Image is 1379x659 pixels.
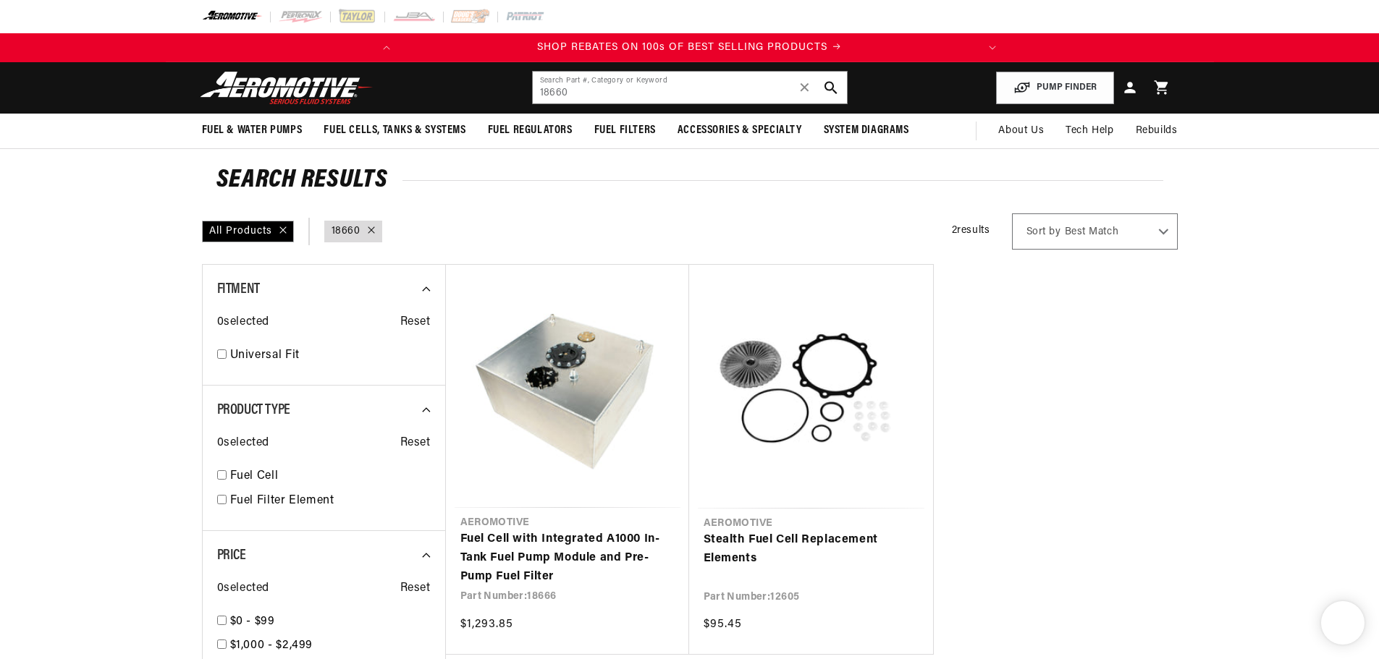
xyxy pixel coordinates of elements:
span: 0 selected [217,434,269,453]
a: Fuel Cell [230,467,431,486]
span: Product Type [217,403,290,417]
div: All Products [202,221,294,242]
span: Rebuilds [1136,123,1178,139]
span: 2 results [952,225,990,236]
span: Tech Help [1066,123,1113,139]
div: 1 of 2 [401,40,978,56]
span: SHOP REBATES ON 100s OF BEST SELLING PRODUCTS [537,42,827,53]
summary: Fuel Filters [583,114,667,148]
span: $0 - $99 [230,616,275,627]
img: Aeromotive [196,71,377,105]
span: Fuel & Water Pumps [202,123,303,138]
span: Fuel Regulators [488,123,573,138]
h2: Search Results [216,169,1163,192]
span: Fuel Cells, Tanks & Systems [324,123,465,138]
a: 18660 [332,224,360,239]
summary: Rebuilds [1125,114,1189,148]
summary: Fuel Cells, Tanks & Systems [313,114,476,148]
span: $1,000 - $2,499 [230,639,313,651]
span: About Us [998,125,1044,136]
span: Fitment [217,282,260,297]
summary: System Diagrams [813,114,920,148]
span: Fuel Filters [594,123,656,138]
button: PUMP FINDER [996,72,1114,104]
span: Price [217,548,246,563]
span: 0 selected [217,313,269,332]
div: Announcement [401,40,978,56]
a: Fuel Filter Element [230,492,431,511]
summary: Tech Help [1055,114,1124,148]
slideshow-component: Translation missing: en.sections.announcements.announcement_bar [166,33,1214,62]
summary: Fuel & Water Pumps [191,114,313,148]
select: Sort by [1012,213,1178,250]
span: ✕ [798,76,811,99]
a: Stealth Fuel Cell Replacement Elements [704,531,919,568]
span: System Diagrams [824,123,909,138]
button: search button [815,72,847,103]
span: Sort by [1026,225,1061,239]
summary: Accessories & Specialty [667,114,813,148]
span: Accessories & Specialty [678,123,802,138]
summary: Fuel Regulators [477,114,583,148]
button: Translation missing: en.sections.announcements.next_announcement [978,33,1007,62]
a: SHOP REBATES ON 100s OF BEST SELLING PRODUCTS [401,40,978,56]
button: Translation missing: en.sections.announcements.previous_announcement [372,33,401,62]
span: Reset [400,434,431,453]
span: Reset [400,579,431,598]
a: About Us [987,114,1055,148]
input: Search by Part Number, Category or Keyword [533,72,847,103]
a: Fuel Cell with Integrated A1000 In-Tank Fuel Pump Module and Pre-Pump Fuel Filter [460,530,675,586]
a: Universal Fit [230,346,431,365]
span: Reset [400,313,431,332]
span: 0 selected [217,579,269,598]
